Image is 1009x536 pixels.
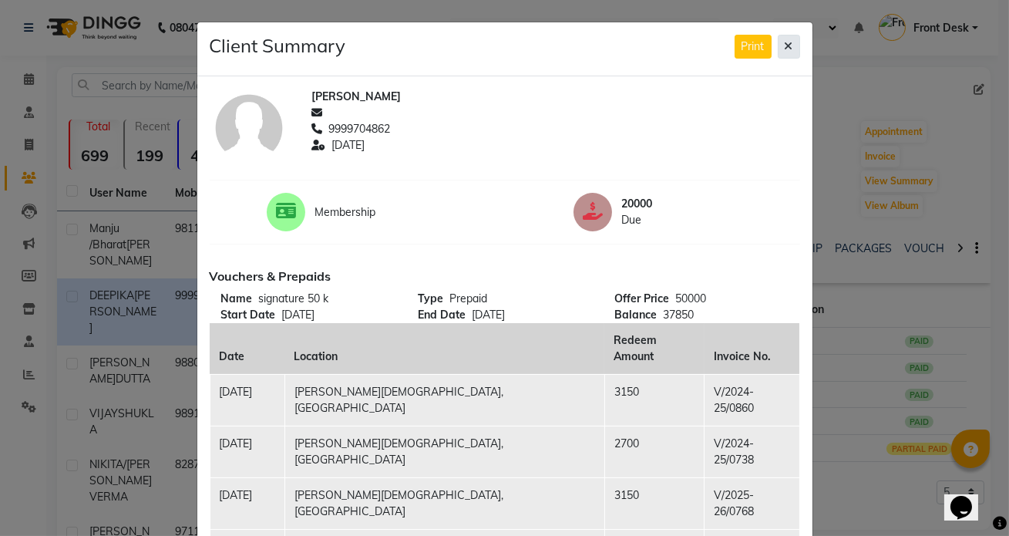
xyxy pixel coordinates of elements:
span: 50000 [675,292,706,305]
th: Redeem Amount [604,323,705,375]
h6: Vouchers & Prepaids [210,269,800,284]
td: V/2024-25/0860 [705,374,799,426]
td: [DATE] [210,477,284,529]
td: 3150 [604,374,705,426]
th: Location [284,323,604,375]
iframe: chat widget [944,474,994,521]
span: Membership [314,204,436,221]
td: 3150 [604,477,705,529]
span: Prepaid [449,292,487,305]
span: End Date [418,307,466,323]
span: Start Date [221,307,276,323]
span: Balance [614,307,657,323]
span: [DATE] [331,137,365,153]
span: 20000 [621,196,742,212]
span: Name [221,291,253,307]
td: [DATE] [210,426,284,477]
td: V/2024-25/0738 [705,426,799,477]
span: signature 50 k [259,292,329,305]
td: V/2025-26/0768 [705,477,799,529]
button: Print [735,35,772,59]
td: 2700 [604,426,705,477]
span: Type [418,291,443,307]
th: Invoice No. [705,323,799,375]
td: [PERSON_NAME][DEMOGRAPHIC_DATA], [GEOGRAPHIC_DATA] [284,374,604,426]
span: [DATE] [472,308,505,322]
span: 9999704862 [328,121,390,137]
span: Offer Price [614,291,669,307]
td: [PERSON_NAME][DEMOGRAPHIC_DATA], [GEOGRAPHIC_DATA] [284,477,604,529]
td: [PERSON_NAME][DEMOGRAPHIC_DATA], [GEOGRAPHIC_DATA] [284,426,604,477]
span: [PERSON_NAME] [311,89,401,105]
span: 37850 [663,308,694,322]
th: Date [210,323,284,375]
span: [DATE] [282,308,315,322]
h4: Client Summary [210,35,346,57]
span: Due [621,212,742,228]
td: [DATE] [210,374,284,426]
